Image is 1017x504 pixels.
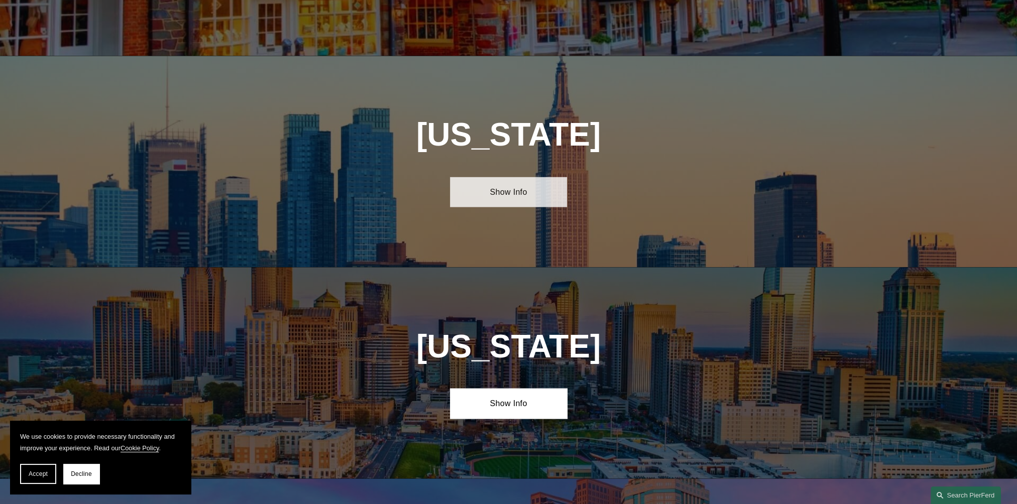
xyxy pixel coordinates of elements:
span: Decline [71,470,92,477]
p: We use cookies to provide necessary functionality and improve your experience. Read our . [20,431,181,454]
button: Accept [20,464,56,484]
a: Show Info [450,389,567,419]
span: Accept [29,470,48,477]
h1: [US_STATE] [362,328,655,365]
h1: [US_STATE] [362,116,655,153]
a: Show Info [450,177,567,207]
a: Cookie Policy [121,444,159,452]
button: Decline [63,464,99,484]
a: Search this site [931,486,1001,504]
section: Cookie banner [10,421,191,494]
